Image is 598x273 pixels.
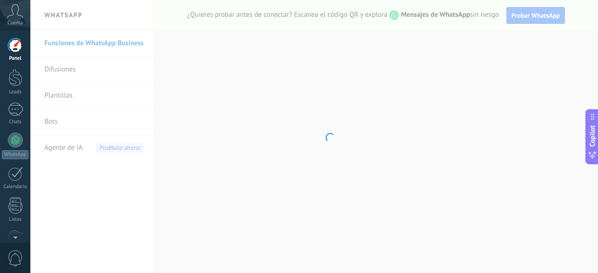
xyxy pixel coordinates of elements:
span: Cuenta [7,20,23,26]
div: Panel [2,56,29,62]
div: Leads [2,89,29,95]
div: WhatsApp [2,150,28,159]
div: Chats [2,119,29,125]
div: Listas [2,217,29,223]
span: Copilot [588,125,597,147]
div: Calendario [2,184,29,190]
